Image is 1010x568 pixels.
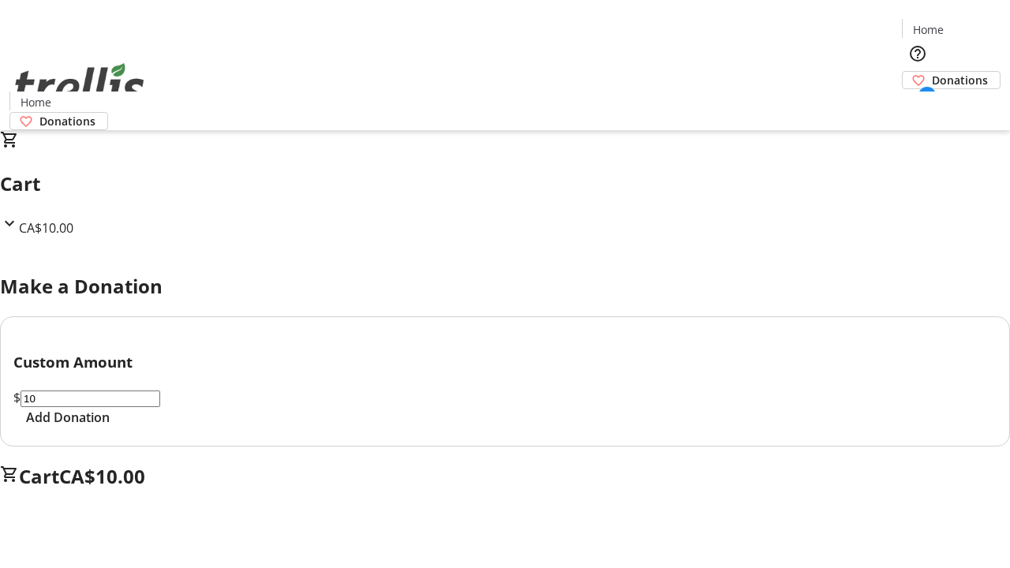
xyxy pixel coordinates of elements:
[10,94,61,110] a: Home
[39,113,95,129] span: Donations
[9,112,108,130] a: Donations
[913,21,944,38] span: Home
[902,89,933,121] button: Cart
[21,94,51,110] span: Home
[59,463,145,489] span: CA$10.00
[13,389,21,406] span: $
[902,71,1001,89] a: Donations
[26,408,110,427] span: Add Donation
[932,72,988,88] span: Donations
[19,219,73,237] span: CA$10.00
[13,408,122,427] button: Add Donation
[902,38,933,69] button: Help
[21,390,160,407] input: Donation Amount
[13,351,997,373] h3: Custom Amount
[903,21,953,38] a: Home
[9,46,150,125] img: Orient E2E Organization 07HsHlfNg3's Logo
